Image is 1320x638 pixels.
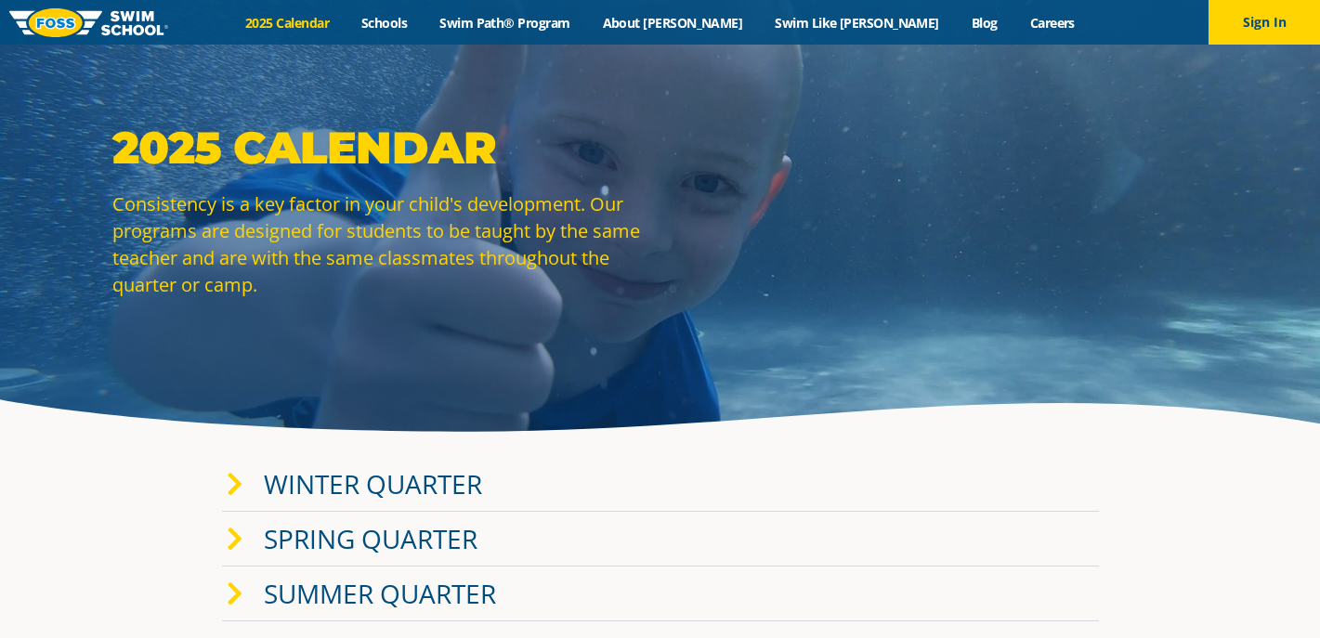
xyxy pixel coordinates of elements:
a: Blog [955,14,1013,32]
a: Summer Quarter [264,576,496,611]
a: Swim Like [PERSON_NAME] [759,14,956,32]
a: Schools [346,14,424,32]
p: Consistency is a key factor in your child's development. Our programs are designed for students t... [112,190,651,298]
a: 2025 Calendar [229,14,346,32]
a: Winter Quarter [264,466,482,501]
a: Swim Path® Program [424,14,586,32]
a: About [PERSON_NAME] [586,14,759,32]
img: FOSS Swim School Logo [9,8,168,37]
strong: 2025 Calendar [112,121,496,175]
a: Spring Quarter [264,521,477,556]
a: Careers [1013,14,1091,32]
